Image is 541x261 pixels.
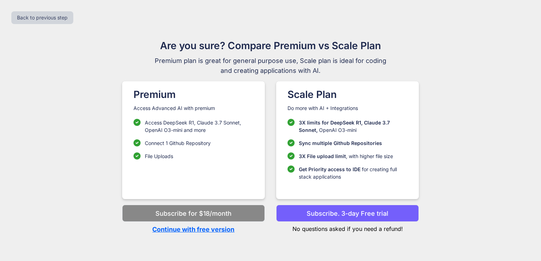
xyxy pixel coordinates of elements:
[299,139,382,147] p: Sync multiple Github Repositories
[299,120,390,133] span: 3X limits for DeepSeek R1, Claude 3.7 Sonnet,
[11,11,73,24] button: Back to previous step
[122,225,265,234] p: Continue with free version
[287,152,295,159] img: checklist
[133,152,141,159] img: checklist
[145,119,254,134] p: Access DeepSeek R1, Claude 3.7 Sonnet, OpenAI O3-mini and more
[299,152,393,160] p: , with higher file size
[155,209,232,218] p: Subscribe for $18/month
[133,119,141,126] img: checklist
[122,205,265,222] button: Subscribe for $18/month
[287,119,295,126] img: checklist
[287,139,295,146] img: checklist
[299,119,408,134] p: OpenAI O3-mini
[287,87,408,102] h1: Scale Plan
[307,209,388,218] p: Subscribe. 3-day Free trial
[299,166,408,180] p: for creating full stack applications
[133,139,141,146] img: checklist
[276,205,419,222] button: Subscribe. 3-day Free trial
[152,56,389,76] span: Premium plan is great for general purpose use, Scale plan is ideal for coding and creating applic...
[299,153,346,159] span: 3X File upload limit
[145,139,211,147] p: Connect 1 Github Repository
[133,87,254,102] h1: Premium
[133,105,254,112] p: Access Advanced AI with premium
[276,222,419,233] p: No questions asked if you need a refund!
[145,152,173,160] p: File Uploads
[287,166,295,173] img: checklist
[152,38,389,53] h1: Are you sure? Compare Premium vs Scale Plan
[299,166,360,172] span: Get Priority access to IDE
[287,105,408,112] p: Do more with AI + Integrations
